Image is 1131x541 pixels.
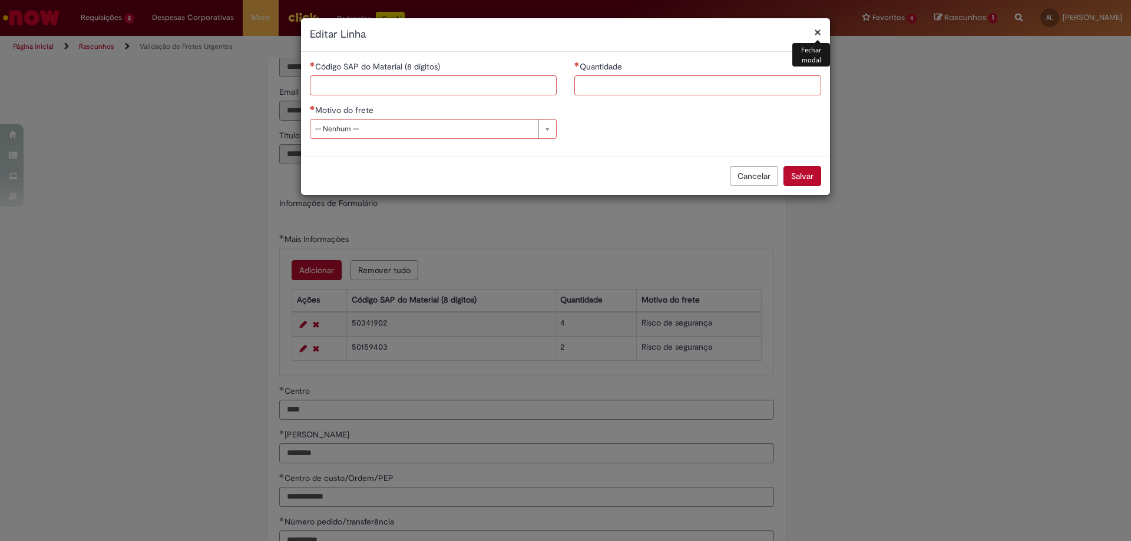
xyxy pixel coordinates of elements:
span: -- Nenhum -- [315,120,533,138]
span: Quantidade [580,61,624,72]
span: Necessários [310,105,315,110]
button: Cancelar [730,166,778,186]
span: Motivo do frete [315,105,376,115]
button: Fechar modal [814,26,821,38]
input: Quantidade [574,75,821,95]
span: Código SAP do Material (8 dígitos) [315,61,442,72]
button: Salvar [783,166,821,186]
h2: Editar Linha [310,27,821,42]
input: Código SAP do Material (8 dígitos) [310,75,557,95]
div: Fechar modal [792,43,830,67]
span: Necessários [574,62,580,67]
span: Necessários [310,62,315,67]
